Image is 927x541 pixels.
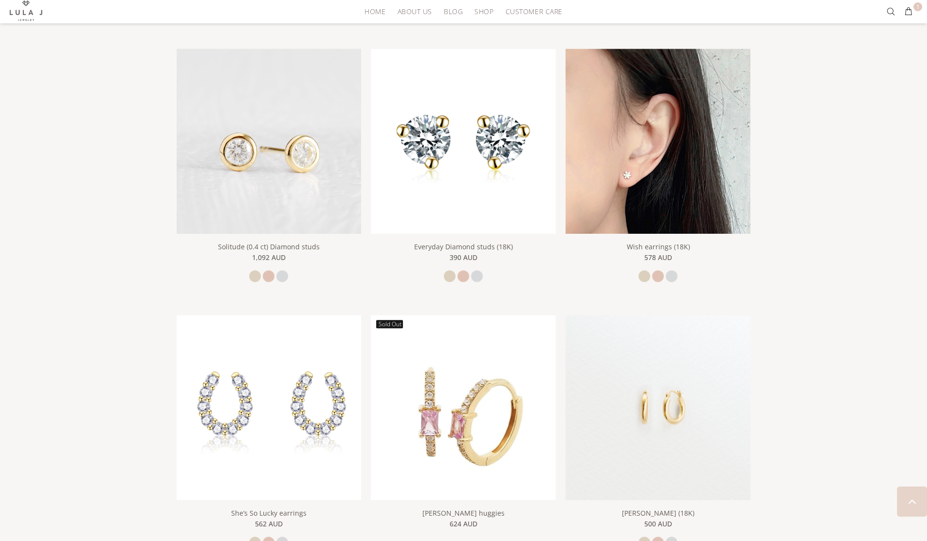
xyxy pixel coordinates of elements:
[414,242,513,251] a: Everyday Diamond studs (18K)
[626,242,690,251] a: Wish earrings (18K)
[897,486,927,517] a: BACK TO TOP
[391,4,437,19] a: About Us
[474,8,493,15] span: Shop
[376,320,403,328] span: Sold Out
[505,8,562,15] span: Customer Care
[644,519,672,529] span: 500 AUD
[422,508,505,518] a: [PERSON_NAME] huggies
[397,8,432,15] span: About Us
[565,136,750,145] a: Wish earrings (18K) Wish earrings (18K)
[255,519,283,529] span: 562 AUD
[364,8,385,15] span: HOME
[900,4,917,19] button: 1
[371,136,556,145] a: Everyday Diamond studs (18K)
[177,136,362,145] a: Solitude (0.4 ct) Diamond studs
[450,252,477,263] span: 390 AUD
[444,8,463,15] span: Blog
[499,4,562,19] a: Customer Care
[450,519,477,529] span: 624 AUD
[177,402,362,411] a: She’s So Lucky earrings
[565,402,750,411] a: Cleo hoops (18K)
[438,4,469,19] a: Blog
[218,242,320,251] a: Solitude (0.4 ct) Diamond studs
[371,402,556,411] a: Kate Diamond huggies Sold Out
[252,252,286,263] span: 1,092 AUD
[622,508,694,518] a: [PERSON_NAME] (18K)
[565,49,750,234] img: Wish earrings (18K)
[359,4,391,19] a: HOME
[231,508,307,518] a: She’s So Lucky earrings
[469,4,499,19] a: Shop
[644,252,672,263] span: 578 AUD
